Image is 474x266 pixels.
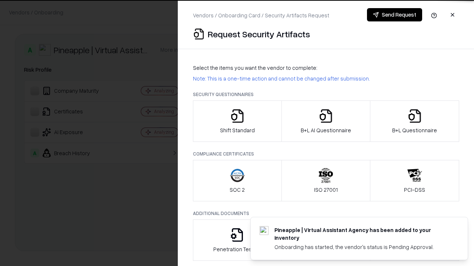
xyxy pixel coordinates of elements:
p: Request Security Artifacts [208,28,310,40]
button: B+L AI Questionnaire [281,100,371,142]
p: B+L Questionnaire [392,126,437,134]
p: SOC 2 [230,186,245,194]
p: ISO 27001 [314,186,338,194]
p: Vendors / Onboarding Card / Security Artifacts Request [193,11,329,19]
button: ISO 27001 [281,160,371,201]
button: B+L Questionnaire [370,100,459,142]
button: PCI-DSS [370,160,459,201]
p: Note: This is a one-time action and cannot be changed after submission. [193,75,459,82]
button: Shift Standard [193,100,282,142]
button: Send Request [367,8,422,21]
p: Additional Documents [193,210,459,216]
p: PCI-DSS [404,186,425,194]
button: Penetration Testing [193,219,282,261]
p: Select the items you want the vendor to complete: [193,64,459,72]
p: Compliance Certificates [193,151,459,157]
p: B+L AI Questionnaire [301,126,351,134]
img: trypineapple.com [260,226,268,235]
div: Pineapple | Virtual Assistant Agency has been added to your inventory [274,226,450,242]
p: Shift Standard [220,126,255,134]
p: Penetration Testing [213,245,261,253]
button: SOC 2 [193,160,282,201]
p: Security Questionnaires [193,91,459,98]
div: Onboarding has started, the vendor's status is Pending Approval. [274,243,450,251]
